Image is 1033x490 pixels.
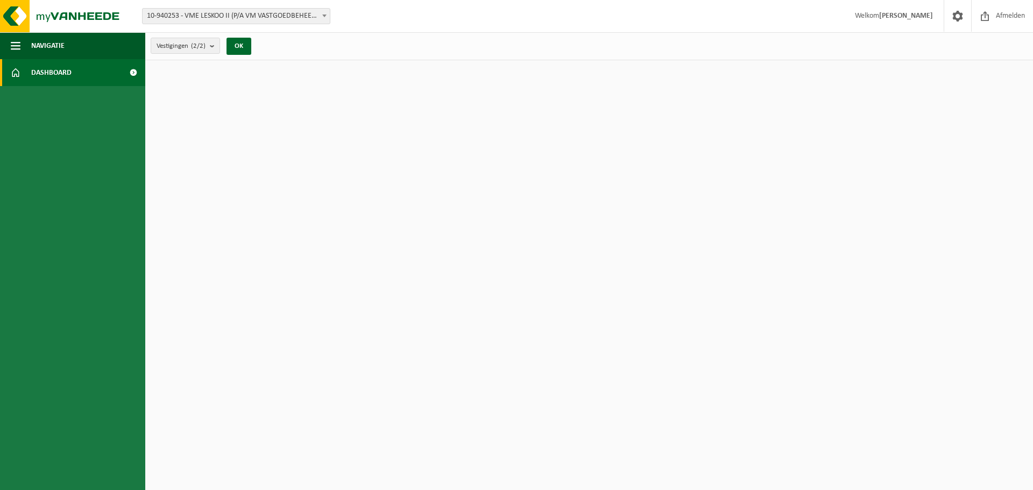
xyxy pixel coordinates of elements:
span: Navigatie [31,32,65,59]
span: 10-940253 - VME LESKOO II (P/A VM VASTGOEDBEHEER BV) - OUDENAARDE [142,8,330,24]
button: OK [227,38,251,55]
button: Vestigingen(2/2) [151,38,220,54]
span: 10-940253 - VME LESKOO II (P/A VM VASTGOEDBEHEER BV) - OUDENAARDE [143,9,330,24]
span: Dashboard [31,59,72,86]
strong: [PERSON_NAME] [879,12,933,20]
span: Vestigingen [157,38,206,54]
count: (2/2) [191,42,206,49]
